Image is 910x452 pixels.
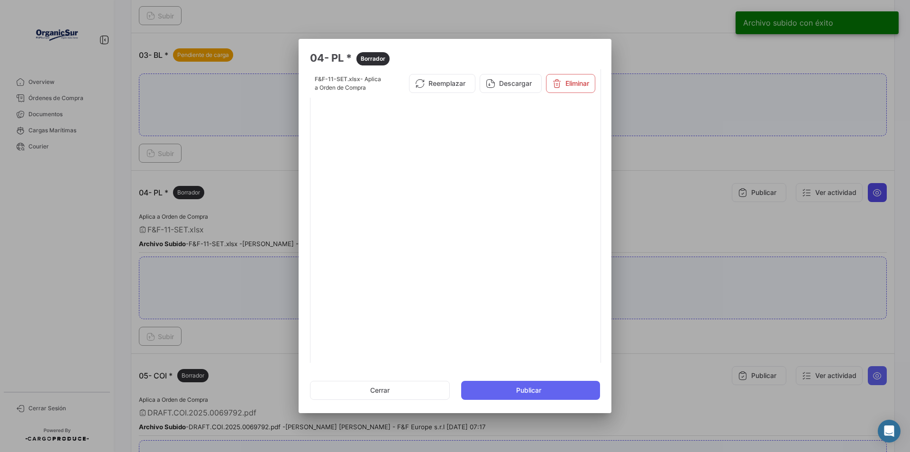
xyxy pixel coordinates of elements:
[310,381,450,400] button: Cerrar
[409,74,475,93] button: Reemplazar
[315,75,360,83] span: F&F-11-SET.xlsx
[546,74,595,93] button: Eliminar
[461,381,600,400] button: Publicar
[480,74,542,93] button: Descargar
[361,55,385,63] span: Borrador
[516,386,541,395] span: Publicar
[878,420,901,443] div: Abrir Intercom Messenger
[310,50,600,65] h3: 04- PL *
